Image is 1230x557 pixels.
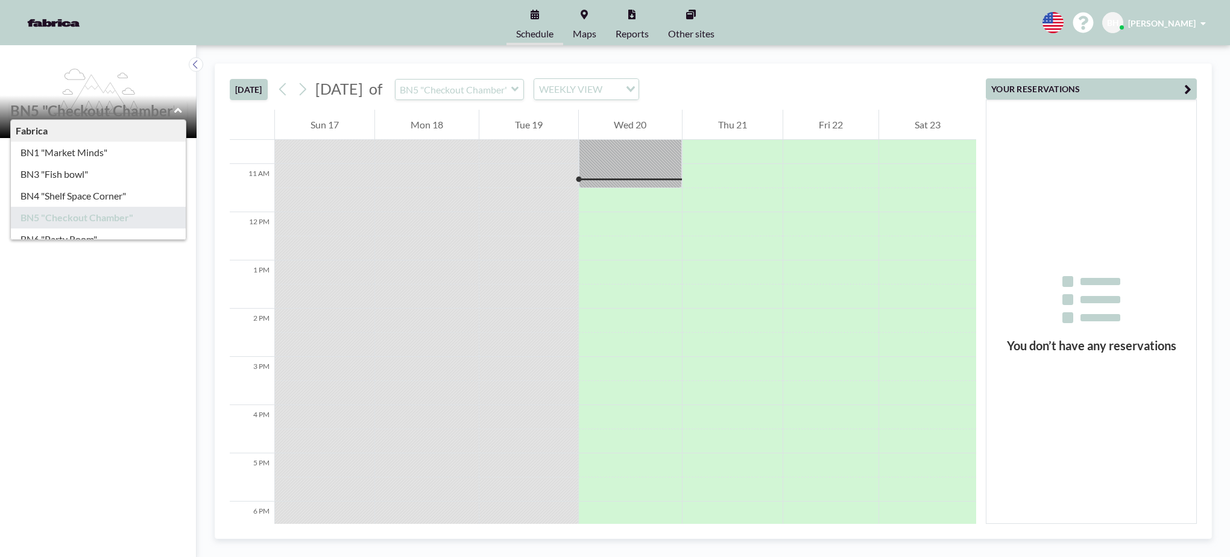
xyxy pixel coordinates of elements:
div: 1 PM [230,260,274,309]
span: Schedule [516,29,553,39]
div: Thu 21 [683,110,783,140]
span: [PERSON_NAME] [1128,18,1196,28]
span: Other sites [668,29,714,39]
div: Fri 22 [783,110,878,140]
span: Maps [573,29,596,39]
input: BN5 "Checkout Chamber" [10,102,174,119]
button: YOUR RESERVATIONS [986,78,1197,99]
div: Mon 18 [375,110,479,140]
span: [DATE] [315,80,363,98]
div: 4 PM [230,405,274,453]
h3: You don’t have any reservations [986,338,1196,353]
div: Fabrica [11,120,186,142]
button: [DATE] [230,79,268,100]
span: BH [1107,17,1119,28]
div: Search for option [534,79,639,99]
div: BN4 "Shelf Space Corner" [11,185,186,207]
input: Search for option [606,81,619,97]
div: Sat 23 [879,110,976,140]
div: 5 PM [230,453,274,502]
div: 3 PM [230,357,274,405]
div: 6 PM [230,502,274,550]
div: Wed 20 [579,110,683,140]
div: BN1 "Market Minds" [11,142,186,163]
div: BN6 "Party Room" [11,228,186,250]
span: of [369,80,382,98]
span: Reports [616,29,649,39]
div: Sun 17 [275,110,374,140]
div: BN5 "Checkout Chamber" [11,207,186,228]
div: 10 AM [230,116,274,164]
div: Tue 19 [479,110,578,140]
span: WEEKLY VIEW [537,81,605,97]
img: organization-logo [19,11,88,35]
span: Floor: 1 [10,120,42,132]
div: BN3 "Fish bowl" [11,163,186,185]
div: 2 PM [230,309,274,357]
div: 11 AM [230,164,274,212]
input: BN5 "Checkout Chamber" [396,80,511,99]
div: 12 PM [230,212,274,260]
